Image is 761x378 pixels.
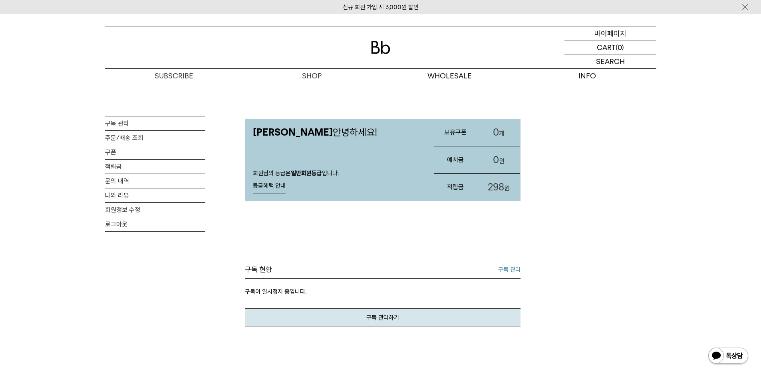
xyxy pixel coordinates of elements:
[477,174,520,201] a: 298원
[291,170,322,177] strong: 일반회원등급
[434,149,477,170] h3: 예치금
[434,122,477,143] h3: 보유쿠폰
[594,26,626,40] p: 마이페이지
[434,176,477,198] h3: 적립금
[488,181,504,193] span: 298
[564,26,656,40] a: 마이페이지
[105,145,205,159] a: 쿠폰
[381,69,519,83] p: WHOLESALE
[519,69,656,83] p: INFO
[245,162,426,201] div: 회원님의 등급은 입니다.
[243,69,381,83] a: SHOP
[616,40,624,54] p: (0)
[245,119,426,146] p: 안녕하세요!
[105,174,205,188] a: 문의 내역
[253,126,333,138] strong: [PERSON_NAME]
[477,146,520,174] a: 0원
[493,126,499,138] span: 0
[498,265,521,274] a: 구독 관리
[564,40,656,54] a: CART (0)
[371,41,390,54] img: 로고
[343,4,419,11] a: 신규 회원 가입 시 3,000원 할인
[245,308,521,326] a: 구독 관리하기
[597,40,616,54] p: CART
[105,188,205,202] a: 나의 리뷰
[105,217,205,231] a: 로그아웃
[105,203,205,217] a: 회원정보 수정
[493,154,499,166] span: 0
[477,119,520,146] a: 0개
[707,347,749,366] img: 카카오톡 채널 1:1 채팅 버튼
[105,69,243,83] a: SUBSCRIBE
[105,116,205,130] a: 구독 관리
[596,54,625,68] p: SEARCH
[105,131,205,145] a: 주문/배송 조회
[245,265,272,274] h3: 구독 현황
[253,178,286,194] a: 등급혜택 안내
[105,160,205,174] a: 적립금
[245,279,521,308] p: 구독이 일시정지 중입니다.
